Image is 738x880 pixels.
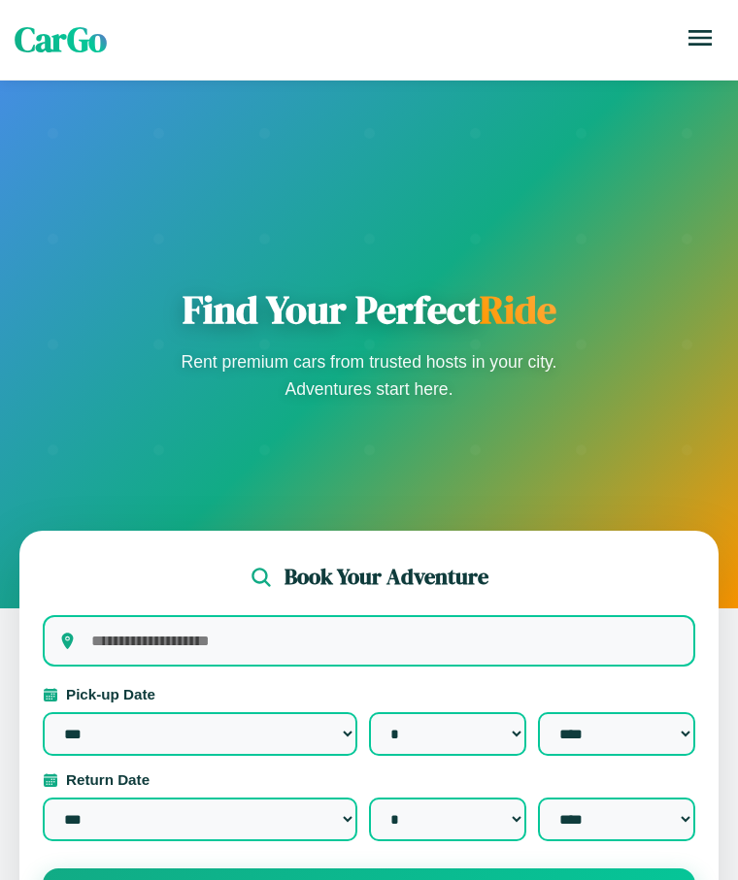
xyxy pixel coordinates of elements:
span: Ride [480,283,556,336]
label: Return Date [43,771,695,788]
span: CarGo [15,16,107,63]
h2: Book Your Adventure [285,562,488,592]
p: Rent premium cars from trusted hosts in your city. Adventures start here. [175,348,563,403]
h1: Find Your Perfect [175,286,563,333]
label: Pick-up Date [43,686,695,702]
